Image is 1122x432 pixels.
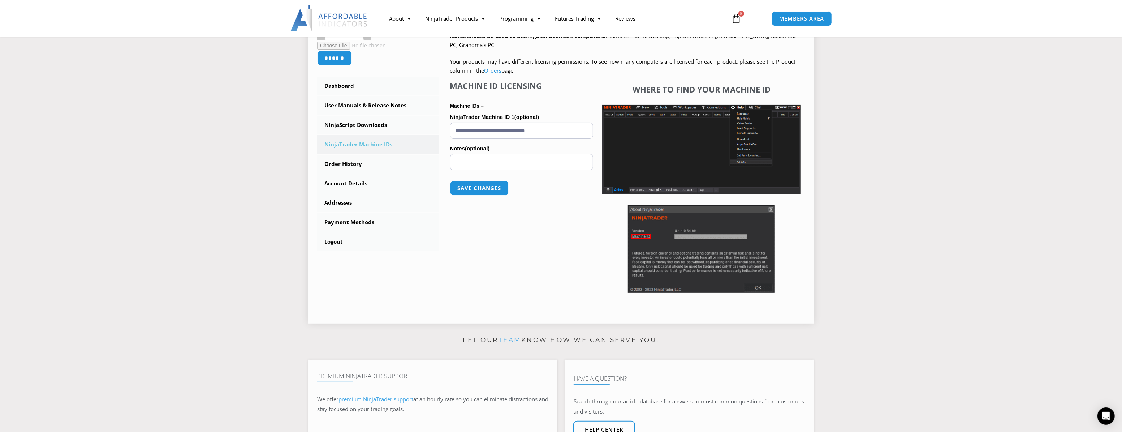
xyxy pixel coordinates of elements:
[574,375,805,382] h4: Have A Question?
[450,32,606,39] strong: Notes should be used to distinguish between computers.
[492,10,548,27] a: Programming
[382,10,723,27] nav: Menu
[465,145,489,151] span: (optional)
[602,85,801,94] h4: Where to find your Machine ID
[317,232,439,251] a: Logout
[499,336,521,343] a: team
[290,5,368,31] img: LogoAI | Affordable Indicators – NinjaTrader
[548,10,608,27] a: Futures Trading
[772,11,832,26] a: MEMBERS AREA
[574,397,805,417] p: Search through our article database for answers to most common questions from customers and visit...
[628,205,775,293] img: Screenshot 2025-01-17 114931 | Affordable Indicators – NinjaTrader
[317,395,338,403] span: We offer
[308,334,814,346] p: Let our know how we can serve you!
[382,10,418,27] a: About
[721,8,752,29] a: 0
[484,67,502,74] a: Orders
[317,135,439,154] a: NinjaTrader Machine IDs
[602,105,801,194] img: Screenshot 2025-01-17 1155544 | Affordable Indicators – NinjaTrader
[317,174,439,193] a: Account Details
[450,103,484,109] strong: Machine IDs –
[317,395,548,413] span: at an hourly rate so you can eliminate distractions and stay focused on your trading goals.
[450,112,593,123] label: NinjaTrader Machine ID 1
[450,181,509,196] button: Save changes
[317,193,439,212] a: Addresses
[317,372,548,380] h4: Premium NinjaTrader Support
[779,16,824,21] span: MEMBERS AREA
[450,81,593,90] h4: Machine ID Licensing
[317,213,439,232] a: Payment Methods
[608,10,643,27] a: Reviews
[738,11,744,17] span: 0
[317,96,439,115] a: User Manuals & Release Notes
[317,116,439,134] a: NinjaScript Downloads
[1097,407,1115,425] div: Open Intercom Messenger
[418,10,492,27] a: NinjaTrader Products
[317,155,439,174] a: Order History
[450,58,796,74] span: Your products may have different licensing permissions. To see how many computers are licensed fo...
[450,143,593,154] label: Notes
[338,395,413,403] a: premium NinjaTrader support
[317,77,439,251] nav: Account pages
[317,77,439,95] a: Dashboard
[514,114,539,120] span: (optional)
